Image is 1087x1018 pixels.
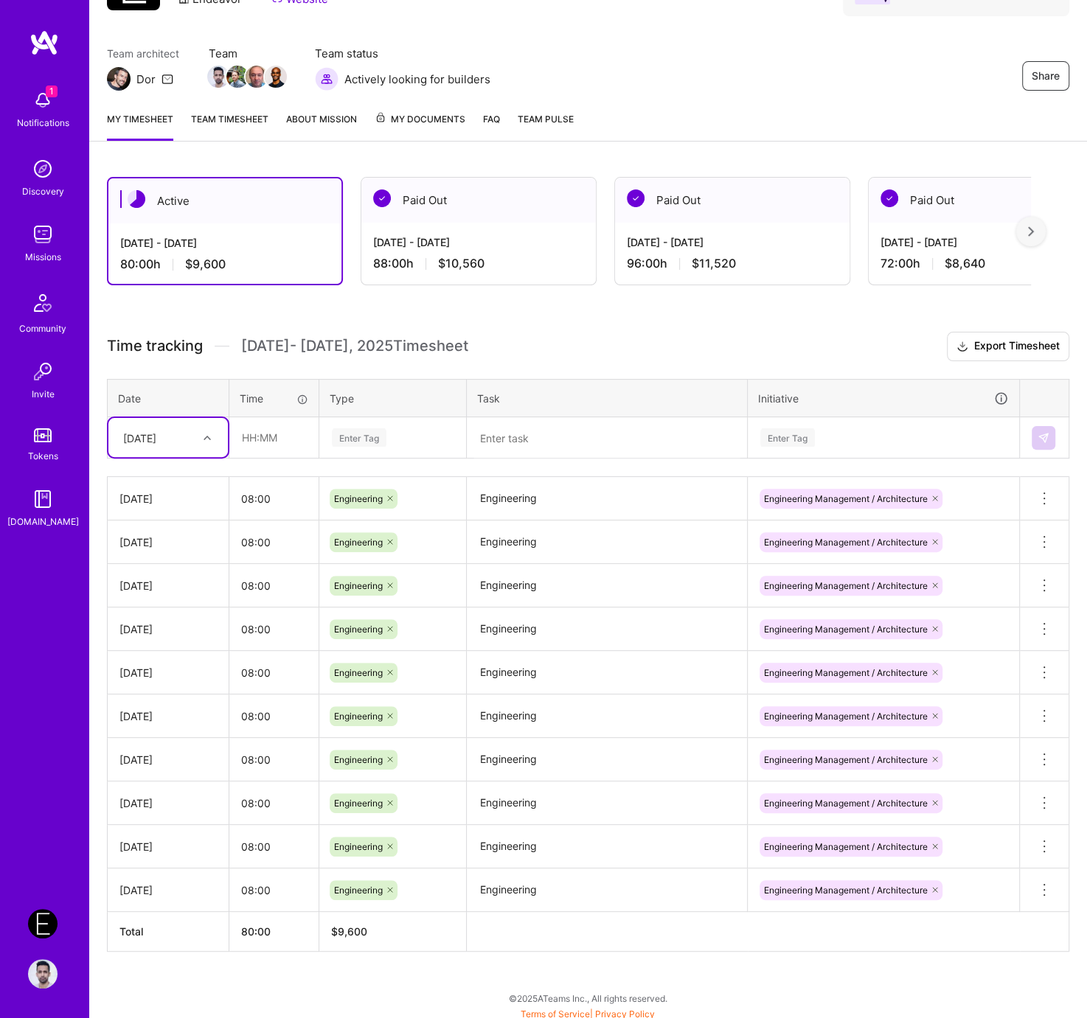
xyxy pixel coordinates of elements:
th: Type [319,379,467,417]
input: HH:MM [229,827,319,866]
img: tokens [34,428,52,442]
div: 96:00 h [627,256,838,271]
img: Community [25,285,60,321]
img: logo [29,29,59,56]
div: [DATE] [119,578,217,593]
div: [DATE] [119,708,217,724]
div: [DATE] [119,534,217,550]
textarea: Engineering [468,870,746,910]
input: HH:MM [229,653,319,692]
img: discovery [28,154,58,184]
div: Paid Out [615,178,850,223]
span: Engineering Management / Architecture [764,711,928,722]
span: Engineering Management / Architecture [764,580,928,591]
span: $11,520 [692,256,736,271]
th: Total [108,912,229,952]
div: [DATE] [119,839,217,854]
div: Tokens [28,448,58,464]
span: Engineering [334,493,383,504]
span: $9,600 [185,257,226,272]
img: Team Member Avatar [265,66,287,88]
input: HH:MM [229,871,319,910]
img: Endeavor: Olympic Engineering -3338OEG275 [28,909,58,938]
div: Enter Tag [760,426,815,449]
textarea: Engineering [468,652,746,693]
a: Endeavor: Olympic Engineering -3338OEG275 [24,909,61,938]
img: Actively looking for builders [315,67,338,91]
span: Time tracking [107,337,203,355]
span: [DATE] - [DATE] , 2025 Timesheet [241,337,468,355]
button: Export Timesheet [947,332,1069,361]
div: Enter Tag [332,426,386,449]
span: Engineering [334,885,383,896]
img: Invite [28,357,58,386]
div: [DATE] [119,621,217,637]
div: [DATE] - [DATE] [120,235,330,251]
img: Active [128,190,145,208]
div: [DOMAIN_NAME] [7,514,79,529]
span: Engineering Management / Architecture [764,798,928,809]
div: Invite [32,386,55,402]
input: HH:MM [229,784,319,823]
div: [DATE] [119,752,217,767]
a: My Documents [375,111,465,141]
span: Engineering Management / Architecture [764,493,928,504]
div: [DATE] [119,882,217,898]
span: Share [1032,69,1060,83]
div: Discovery [22,184,64,199]
a: User Avatar [24,959,61,989]
span: Engineering Management / Architecture [764,841,928,852]
img: Team Member Avatar [246,66,268,88]
textarea: Engineering [468,783,746,823]
a: Team Member Avatar [247,64,266,89]
textarea: Engineering [468,565,746,606]
img: Team Member Avatar [226,66,249,88]
div: Missions [25,249,61,265]
span: $10,560 [438,256,485,271]
i: icon Mail [162,73,173,85]
span: 1 [46,86,58,97]
div: [DATE] [119,665,217,680]
textarea: Engineering [468,696,746,736]
a: FAQ [483,111,500,141]
div: © 2025 ATeams Inc., All rights reserved. [88,980,1087,1017]
div: 88:00 h [373,256,584,271]
input: HH:MM [229,566,319,605]
img: Paid Out [881,189,898,207]
span: Actively looking for builders [344,72,490,87]
span: Engineering [334,841,383,852]
th: Date [108,379,229,417]
textarea: Engineering [468,739,746,780]
span: Team [209,46,285,61]
a: Team Pulse [518,111,574,141]
textarea: Engineering [468,609,746,649]
span: Engineering [334,798,383,809]
span: $ 9,600 [331,925,367,938]
i: icon Chevron [204,434,211,442]
div: [DATE] - [DATE] [373,234,584,250]
span: Engineering [334,711,383,722]
span: Engineering Management / Architecture [764,885,928,896]
div: Active [108,178,341,223]
div: [DATE] [119,491,217,506]
img: Team Architect [107,67,131,91]
input: HH:MM [229,523,319,562]
a: My timesheet [107,111,173,141]
span: Team architect [107,46,179,61]
img: right [1028,226,1034,237]
div: Dor [136,72,156,87]
img: Paid Out [627,189,645,207]
span: Engineering Management / Architecture [764,624,928,635]
div: 80:00 h [120,257,330,272]
div: [DATE] [119,795,217,811]
input: HH:MM [229,479,319,518]
input: HH:MM [229,610,319,649]
a: About Mission [286,111,357,141]
img: Submit [1038,432,1049,444]
span: Engineering [334,624,383,635]
div: Initiative [758,390,1009,407]
span: Engineering [334,667,383,678]
a: Team Member Avatar [228,64,247,89]
img: teamwork [28,220,58,249]
img: Paid Out [373,189,391,207]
